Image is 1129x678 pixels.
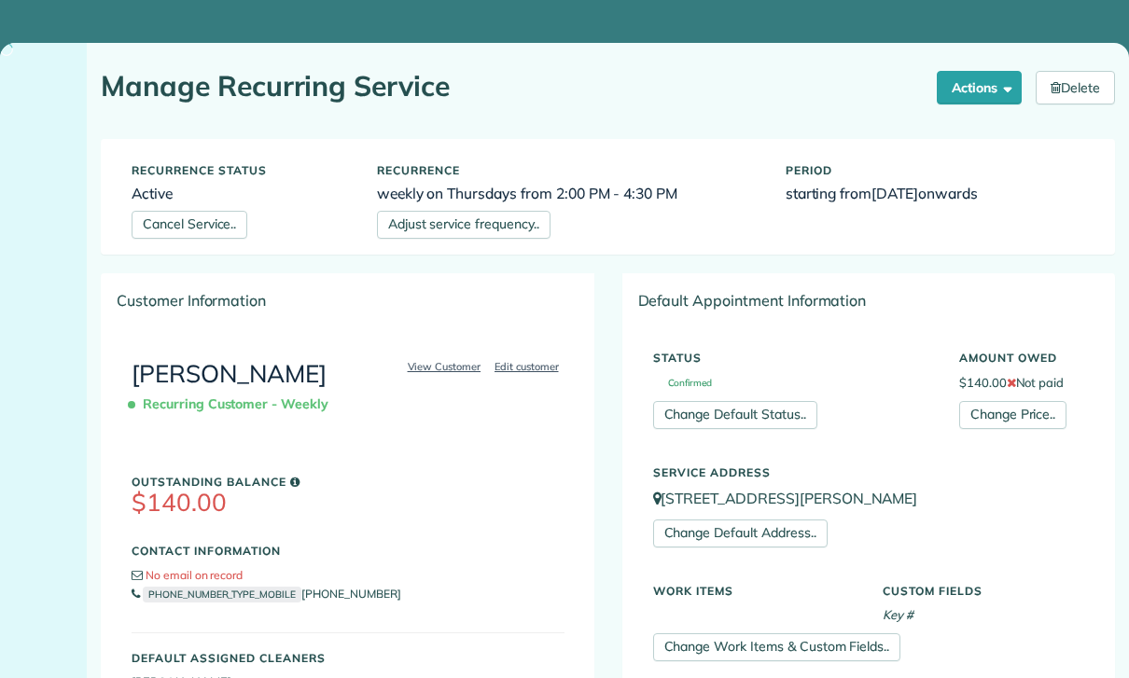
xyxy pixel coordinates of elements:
em: Key # [883,607,913,622]
h5: Contact Information [132,545,564,557]
a: View Customer [402,358,487,375]
span: Confirmed [653,379,713,388]
h5: Default Assigned Cleaners [132,652,564,664]
h1: Manage Recurring Service [101,71,923,102]
a: Adjust service frequency.. [377,211,551,239]
h6: weekly on Thursdays from 2:00 PM - 4:30 PM [377,186,758,201]
h5: Period [786,164,1084,176]
h5: Recurrence [377,164,758,176]
h5: Outstanding Balance [132,476,564,488]
h3: $140.00 [132,490,564,517]
a: PHONE_NUMBER_TYPE_MOBILE[PHONE_NUMBER] [132,587,400,601]
span: [DATE] [871,184,918,202]
div: Default Appointment Information [623,274,1115,326]
p: [STREET_ADDRESS][PERSON_NAME] [653,488,1085,509]
span: No email on record [146,568,243,582]
a: [PERSON_NAME] [132,358,327,389]
h5: Amount Owed [959,352,1084,364]
small: PHONE_NUMBER_TYPE_MOBILE [143,587,301,602]
h5: Custom Fields [883,585,1084,597]
h5: Service Address [653,466,1085,478]
h6: Active [132,186,349,201]
a: Change Work Items & Custom Fields.. [653,633,901,661]
a: Change Default Status.. [653,401,817,429]
a: Change Price.. [959,401,1066,429]
a: Edit customer [489,358,564,375]
a: Delete [1036,71,1115,104]
a: Cancel Service.. [132,211,247,239]
h5: Status [653,352,931,364]
h6: starting from onwards [786,186,1084,201]
button: Actions [937,71,1023,104]
span: Recurring Customer - Weekly [132,388,336,421]
div: $140.00 Not paid [945,342,1098,429]
h5: Recurrence status [132,164,349,176]
h5: Work Items [653,585,855,597]
a: Change Default Address.. [653,519,828,547]
div: Customer Information [102,274,594,326]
